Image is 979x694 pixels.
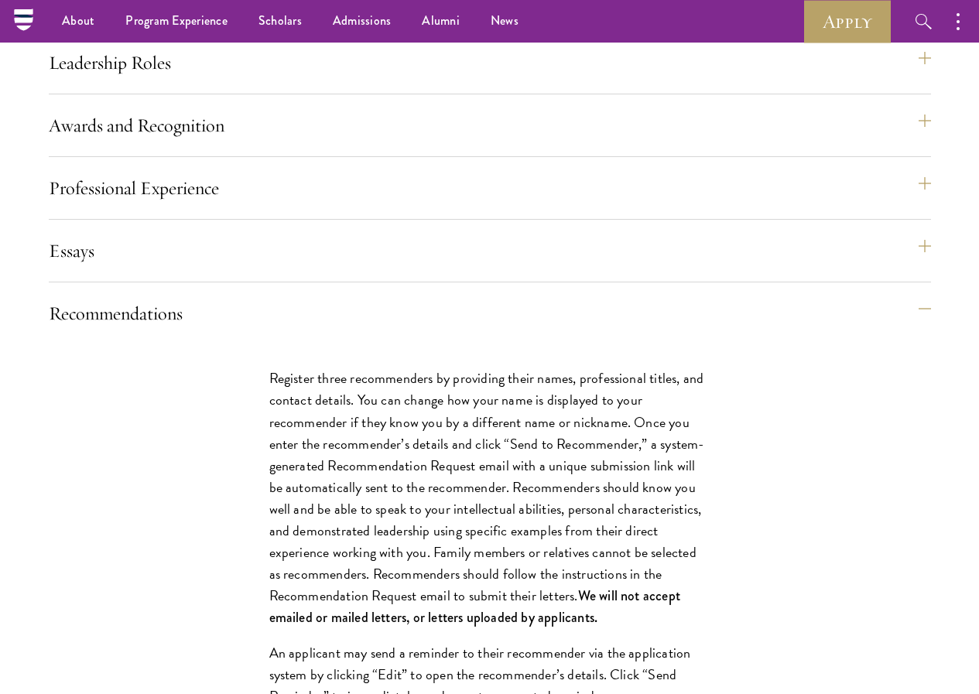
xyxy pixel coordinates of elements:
[49,232,931,269] button: Essays
[49,107,931,144] button: Awards and Recognition
[269,586,681,627] strong: We will not accept emailed or mailed letters, or letters uploaded by applicants.
[49,44,931,81] button: Leadership Roles
[49,169,931,207] button: Professional Experience
[49,295,931,332] button: Recommendations
[269,368,710,628] p: Register three recommenders by providing their names, professional titles, and contact details. Y...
